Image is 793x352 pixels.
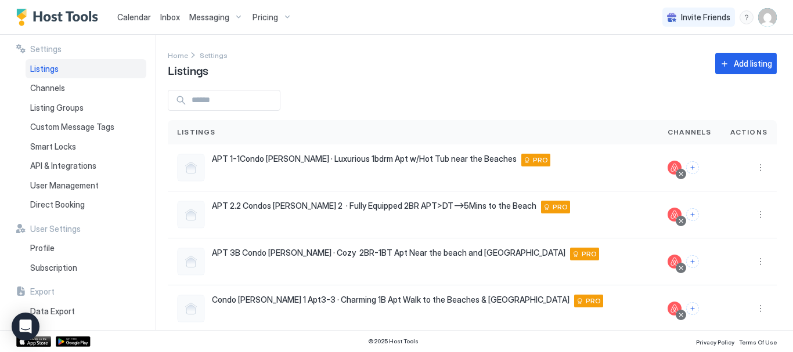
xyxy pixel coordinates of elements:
button: More options [754,255,767,268]
span: Inbox [160,12,180,22]
span: Messaging [189,12,229,23]
span: PRO [533,155,548,165]
span: Data Export [30,306,75,317]
span: Listings [168,61,208,78]
button: More options [754,208,767,222]
span: Direct Booking [30,199,85,210]
span: User Settings [30,224,81,234]
span: Invite Friends [681,12,730,23]
span: Listing Groups [30,103,84,113]
span: Profile [30,243,55,253]
span: © 2025 Host Tools [368,338,419,345]
div: menu [754,302,767,315]
div: Breadcrumb [200,49,228,61]
a: Direct Booking [26,195,146,215]
button: Connect channels [686,161,699,174]
span: API & Integrations [30,161,96,171]
button: Connect channels [686,208,699,221]
span: Settings [30,44,62,55]
a: User Management [26,176,146,195]
a: App Store [16,336,51,347]
span: Actions [730,127,767,137]
div: Add listing [734,57,772,70]
span: Smart Locks [30,141,76,152]
span: PRO [586,296,601,306]
div: menu [754,208,767,222]
a: Home [168,49,188,61]
span: Calendar [117,12,151,22]
a: Settings [200,49,228,61]
span: Listings [177,127,216,137]
a: Listing Groups [26,98,146,118]
span: Custom Message Tags [30,122,114,132]
a: Channels [26,78,146,98]
a: API & Integrations [26,156,146,176]
button: More options [754,161,767,175]
a: Calendar [117,11,151,23]
span: Listings [30,64,59,74]
span: PRO [553,202,568,212]
a: Inbox [160,11,180,23]
span: Channels [30,83,65,93]
div: Breadcrumb [168,49,188,61]
span: Channels [668,127,712,137]
div: menu [740,10,754,24]
a: Subscription [26,258,146,278]
span: Pricing [253,12,278,23]
span: Settings [200,51,228,60]
span: Condo [PERSON_NAME] 1 Apt3-3 · Charming 1B Apt Walk to the Beaches & [GEOGRAPHIC_DATA] [212,295,569,305]
a: Data Export [26,302,146,321]
a: Host Tools Logo [16,9,103,26]
div: menu [754,255,767,268]
div: Open Intercom Messenger [12,313,39,340]
div: User profile [758,8,777,27]
span: Home [168,51,188,60]
button: Connect channels [686,302,699,315]
input: Input Field [187,90,280,110]
a: Privacy Policy [696,335,734,347]
span: APT 3B Condo [PERSON_NAME] · Cozy 2BR-1BT Apt Near the beach and [GEOGRAPHIC_DATA] [212,248,565,258]
a: Profile [26,238,146,258]
a: Smart Locks [26,137,146,157]
a: Terms Of Use [739,335,777,347]
span: APT 1-1Condo [PERSON_NAME] · Luxurious 1bdrm Apt w/Hot Tub near the Beaches [212,154,517,164]
button: More options [754,302,767,315]
span: Subscription [30,263,77,273]
button: Connect channels [686,255,699,268]
span: PRO [582,249,597,259]
a: Custom Message Tags [26,117,146,137]
span: Terms Of Use [739,339,777,346]
a: Google Play Store [56,336,91,347]
span: User Management [30,180,99,191]
div: menu [754,161,767,175]
span: Export [30,286,55,297]
span: Privacy Policy [696,339,734,346]
button: Add listing [715,53,777,74]
span: APT 2.2 Condos [PERSON_NAME] 2 · Fully Equipped 2BR APT>DT–>5Mins to the Beach [212,201,536,211]
a: Listings [26,59,146,79]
